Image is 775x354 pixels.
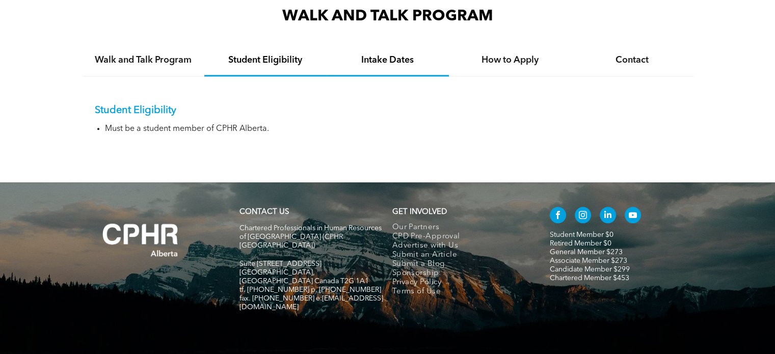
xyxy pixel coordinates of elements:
[91,55,195,66] h4: Walk and Talk Program
[239,269,369,285] span: [GEOGRAPHIC_DATA], [GEOGRAPHIC_DATA] Canada T2G 1A1
[239,260,322,267] span: Suite [STREET_ADDRESS]
[575,207,591,226] a: instagram
[392,260,528,269] a: Submit a Blog
[282,9,493,24] span: WALK AND TALK PROGRAM
[550,275,629,282] a: Chartered Member $453
[239,295,383,311] span: fax. [PHONE_NUMBER] e:[EMAIL_ADDRESS][DOMAIN_NAME]
[213,55,317,66] h4: Student Eligibility
[239,225,382,249] span: Chartered Professionals in Human Resources of [GEOGRAPHIC_DATA] (CPHR [GEOGRAPHIC_DATA])
[550,249,623,256] a: General Member $273
[392,278,528,287] a: Privacy Policy
[392,232,528,241] a: CPD Pre-Approval
[625,207,641,226] a: youtube
[392,241,528,251] a: Advertise with Us
[600,207,616,226] a: linkedin
[95,104,681,117] p: Student Eligibility
[580,55,684,66] h4: Contact
[392,269,528,278] a: Sponsorship
[336,55,440,66] h4: Intake Dates
[239,286,381,293] span: tf. [PHONE_NUMBER] p. [PHONE_NUMBER]
[392,251,528,260] a: Submit an Article
[550,231,613,238] a: Student Member $0
[550,266,630,273] a: Candidate Member $299
[105,124,681,134] li: Must be a student member of CPHR Alberta.
[458,55,562,66] h4: How to Apply
[550,240,611,247] a: Retired Member $0
[392,287,528,296] a: Terms of Use
[392,208,447,216] span: GET INVOLVED
[239,208,289,216] a: CONTACT US
[550,207,566,226] a: facebook
[550,257,627,264] a: Associate Member $273
[82,203,199,277] img: A white background with a few lines on it
[392,223,528,232] a: Our Partners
